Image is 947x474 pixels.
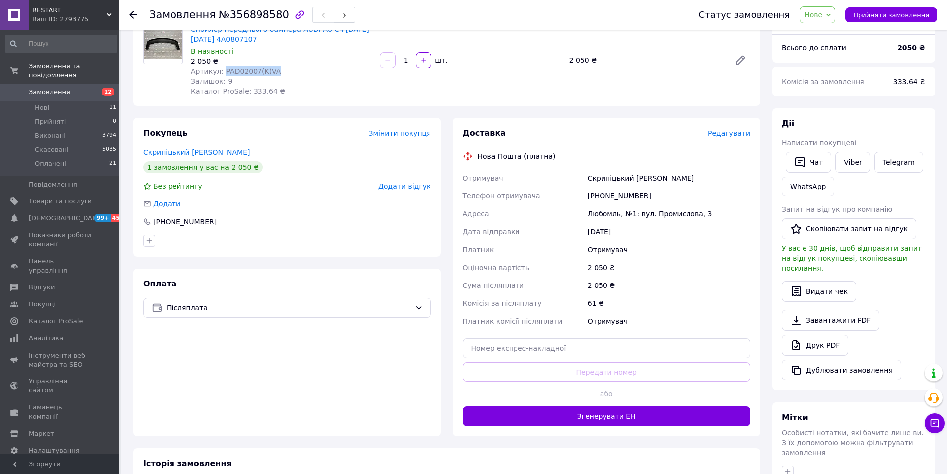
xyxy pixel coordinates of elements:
[29,403,92,421] span: Гаманець компанії
[463,228,520,236] span: Дата відправки
[143,459,232,468] span: Історія замовлення
[109,103,116,112] span: 11
[29,62,119,80] span: Замовлення та повідомлення
[29,88,70,96] span: Замовлення
[782,218,916,239] button: Скопіювати запит на відгук
[782,139,856,147] span: Написати покупцеві
[463,264,529,272] span: Оціночна вартість
[149,9,216,21] span: Замовлення
[35,145,69,154] span: Скасовані
[191,47,234,55] span: В наявності
[586,312,752,330] div: Отримувач
[586,187,752,205] div: [PHONE_NUMBER]
[782,360,901,380] button: Дублювати замовлення
[586,241,752,259] div: Отримувач
[143,161,263,173] div: 1 замовлення у вас на 2 050 ₴
[191,25,372,43] a: Спойлер переднього бампера AUDI A6 C4 [DATE]-[DATE] 4A0807107
[102,145,116,154] span: 5035
[113,117,116,126] span: 0
[463,246,494,254] span: Платник
[153,182,202,190] span: Без рейтингу
[29,257,92,275] span: Панель управління
[565,53,726,67] div: 2 050 ₴
[191,77,233,85] span: Залишок: 9
[219,9,289,21] span: №356898580
[782,244,922,272] span: У вас є 30 днів, щоб відправити запит на відгук покупцеві, скопіювавши посилання.
[853,11,929,19] span: Прийняти замовлення
[432,55,448,65] div: шт.
[191,67,281,75] span: Артикул: PAD02007(K)VA
[129,10,137,20] div: Повернутися назад
[463,210,489,218] span: Адреса
[586,223,752,241] div: [DATE]
[786,152,831,173] button: Чат
[586,259,752,277] div: 2 050 ₴
[102,88,114,96] span: 12
[143,128,188,138] span: Покупець
[586,277,752,294] div: 2 050 ₴
[29,197,92,206] span: Товари та послуги
[463,299,542,307] span: Комісія за післяплату
[152,217,218,227] div: [PHONE_NUMBER]
[102,131,116,140] span: 3794
[586,169,752,187] div: Скрипіцький [PERSON_NAME]
[35,159,66,168] span: Оплачені
[782,205,892,213] span: Запит на відгук про компанію
[32,15,119,24] div: Ваш ID: 2793775
[804,11,822,19] span: Нове
[463,282,524,289] span: Сума післяплати
[782,413,808,422] span: Мітки
[109,159,116,168] span: 21
[708,129,750,137] span: Редагувати
[463,128,506,138] span: Доставка
[730,50,750,70] a: Редагувати
[369,129,431,137] span: Змінити покупця
[29,377,92,395] span: Управління сайтом
[378,182,430,190] span: Додати відгук
[153,200,180,208] span: Додати
[143,148,250,156] a: Скрипіцький [PERSON_NAME]
[835,152,870,173] a: Viber
[143,279,176,288] span: Оплата
[463,338,751,358] input: Номер експрес-накладної
[111,214,122,222] span: 45
[592,389,621,399] span: або
[586,205,752,223] div: Любомль, №1: вул. Промислова, 3
[699,10,790,20] div: Статус замовлення
[35,131,66,140] span: Виконані
[167,302,411,313] span: Післяплата
[191,56,372,66] div: 2 050 ₴
[782,44,846,52] span: Всього до сплати
[475,151,558,161] div: Нова Пошта (платна)
[29,180,77,189] span: Повідомлення
[782,335,848,356] a: Друк PDF
[925,413,945,433] button: Чат з покупцем
[893,78,925,86] span: 333.64 ₴
[782,281,856,302] button: Видати чек
[94,214,111,222] span: 99+
[29,231,92,249] span: Показники роботи компанії
[782,177,834,196] a: WhatsApp
[463,317,563,325] span: Платник комісії післяплати
[463,174,503,182] span: Отримувач
[586,294,752,312] div: 61 ₴
[35,103,49,112] span: Нові
[463,192,540,200] span: Телефон отримувача
[782,310,879,331] a: Завантажити PDF
[874,152,923,173] a: Telegram
[29,300,56,309] span: Покупці
[29,283,55,292] span: Відгуки
[29,429,54,438] span: Маркет
[29,214,102,223] span: [DEMOGRAPHIC_DATA]
[782,78,864,86] span: Комісія за замовлення
[35,117,66,126] span: Прийняті
[897,44,925,52] b: 2050 ₴
[845,7,937,22] button: Прийняти замовлення
[29,351,92,369] span: Інструменти веб-майстра та SEO
[29,317,83,326] span: Каталог ProSale
[463,406,751,426] button: Згенерувати ЕН
[782,119,794,128] span: Дії
[5,35,117,53] input: Пошук
[29,334,63,343] span: Аналітика
[144,30,182,59] img: Спойлер переднього бампера AUDI A6 C4 1994-1997р 4A0807107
